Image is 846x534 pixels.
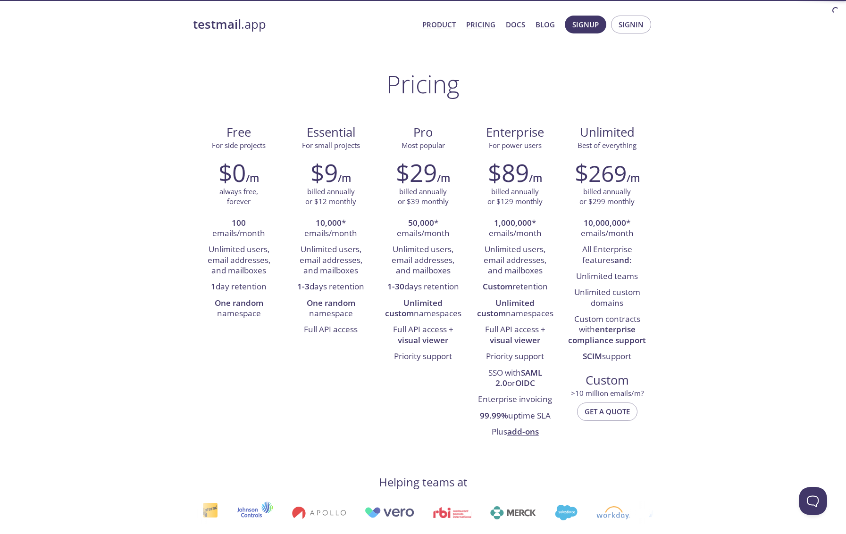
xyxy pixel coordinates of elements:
[476,279,554,295] li: retention
[402,140,445,150] span: Most popular
[466,18,495,31] a: Pricing
[488,158,529,187] h2: $89
[292,215,370,242] li: * emails/month
[476,408,554,424] li: uptime SLA
[515,378,535,388] strong: OIDC
[398,187,449,207] p: billed annually or $39 monthly
[568,349,646,365] li: support
[193,16,241,33] strong: testmail
[799,487,827,515] iframe: Help Scout Beacon - Open
[338,170,351,186] h6: /m
[575,158,627,187] h2: $
[580,124,635,140] span: Unlimited
[490,335,540,345] strong: visual viewer
[384,296,462,322] li: namespaces
[568,312,646,349] li: Custom contracts with
[611,16,651,33] button: Signin
[579,187,635,207] p: billed annually or $299 monthly
[316,217,342,228] strong: 10,000
[565,16,606,33] button: Signup
[487,187,543,207] p: billed annually or $129 monthly
[588,158,627,189] span: 269
[201,124,277,140] span: Free
[506,18,525,31] a: Docs
[572,18,599,31] span: Signup
[211,281,216,292] strong: 1
[237,501,273,524] img: johnsoncontrols
[365,507,415,518] img: vero
[490,506,536,519] img: merck
[596,506,630,519] img: workday
[307,297,355,308] strong: One random
[437,170,450,186] h6: /m
[305,187,356,207] p: billed annually or $12 monthly
[507,426,539,437] a: add-ons
[583,351,602,361] strong: SCIM
[292,322,370,338] li: Full API access
[408,217,434,228] strong: 50,000
[200,242,278,279] li: Unlimited users, email addresses, and mailboxes
[422,18,456,31] a: Product
[200,296,278,322] li: namespace
[476,424,554,440] li: Plus
[302,140,360,150] span: For small projects
[568,285,646,312] li: Unlimited custom domains
[385,124,461,140] span: Pro
[577,403,637,420] button: Get a quote
[384,279,462,295] li: days retention
[619,18,644,31] span: Signin
[584,217,626,228] strong: 10,000,000
[571,388,644,398] span: > 10 million emails/m?
[627,170,640,186] h6: /m
[489,140,542,150] span: For power users
[292,279,370,295] li: days retention
[246,170,259,186] h6: /m
[529,170,542,186] h6: /m
[212,140,266,150] span: For side projects
[293,124,369,140] span: Essential
[578,140,637,150] span: Best of everything
[477,297,535,319] strong: Unlimited custom
[477,124,553,140] span: Enterprise
[568,215,646,242] li: * emails/month
[476,215,554,242] li: * emails/month
[398,335,448,345] strong: visual viewer
[483,281,512,292] strong: Custom
[568,269,646,285] li: Unlimited teams
[494,217,532,228] strong: 1,000,000
[555,505,578,520] img: salesforce
[200,279,278,295] li: day retention
[232,217,246,228] strong: 100
[384,349,462,365] li: Priority support
[387,281,404,292] strong: 1-30
[433,507,471,518] img: rbi
[386,70,460,98] h1: Pricing
[379,475,468,490] h4: Helping teams at
[193,16,415,33] a: testmail.app
[292,506,346,519] img: apollo
[568,324,646,345] strong: enterprise compliance support
[476,392,554,408] li: Enterprise invoicing
[385,297,443,319] strong: Unlimited custom
[384,242,462,279] li: Unlimited users, email addresses, and mailboxes
[476,296,554,322] li: namespaces
[476,322,554,349] li: Full API access +
[569,372,645,388] span: Custom
[292,296,370,322] li: namespace
[384,215,462,242] li: * emails/month
[396,158,437,187] h2: $29
[219,187,258,207] p: always free, forever
[384,322,462,349] li: Full API access +
[476,242,554,279] li: Unlimited users, email addresses, and mailboxes
[495,367,542,388] strong: SAML 2.0
[310,158,338,187] h2: $9
[218,158,246,187] h2: $0
[568,242,646,269] li: All Enterprise features :
[536,18,555,31] a: Blog
[476,365,554,392] li: SSO with or
[480,410,508,421] strong: 99.99%
[476,349,554,365] li: Priority support
[614,255,629,265] strong: and
[585,405,630,418] span: Get a quote
[200,215,278,242] li: emails/month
